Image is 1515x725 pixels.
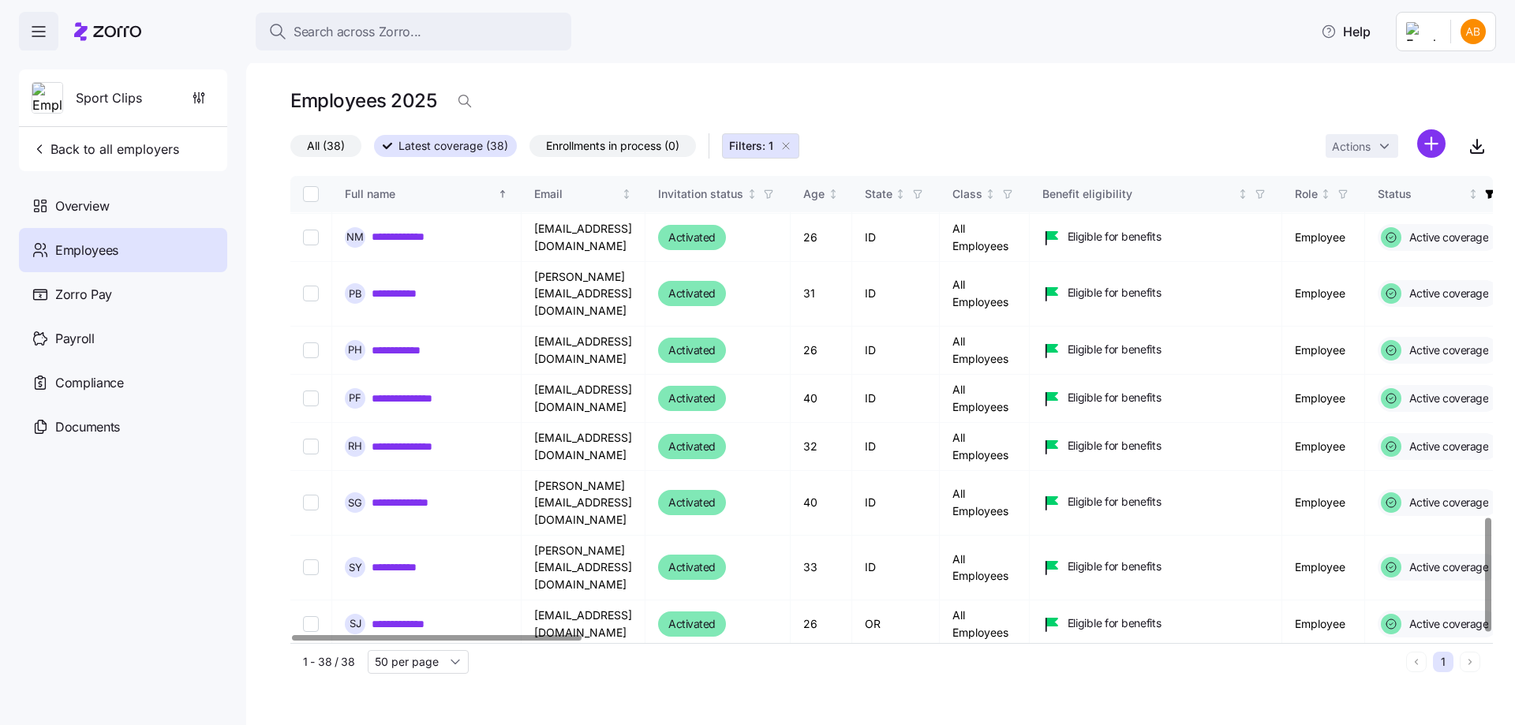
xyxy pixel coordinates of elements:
[1282,176,1365,212] th: RoleNot sorted
[1417,129,1446,158] svg: add icon
[55,373,124,393] span: Compliance
[852,536,940,600] td: ID
[803,185,825,203] div: Age
[303,559,319,575] input: Select record 34
[791,423,852,471] td: 32
[522,600,645,648] td: [EMAIL_ADDRESS][DOMAIN_NAME]
[621,189,632,200] div: Not sorted
[952,185,982,203] div: Class
[349,393,361,403] span: P F
[303,391,319,406] input: Select record 31
[1433,652,1453,672] button: 1
[1068,390,1161,405] span: Eligible for benefits
[1365,176,1513,212] th: StatusNot sorted
[522,471,645,536] td: [PERSON_NAME][EMAIL_ADDRESS][DOMAIN_NAME]
[1282,600,1365,648] td: Employee
[25,133,185,165] button: Back to all employers
[256,13,571,50] button: Search across Zorro...
[791,262,852,327] td: 31
[348,345,362,355] span: P H
[307,136,345,156] span: All (38)
[1406,652,1427,672] button: Previous page
[1068,438,1161,454] span: Eligible for benefits
[303,439,319,454] input: Select record 32
[398,136,508,156] span: Latest coverage (38)
[522,536,645,600] td: [PERSON_NAME][EMAIL_ADDRESS][DOMAIN_NAME]
[940,375,1030,423] td: All Employees
[19,316,227,361] a: Payroll
[852,214,940,262] td: ID
[32,83,62,114] img: Employer logo
[348,498,362,508] span: S G
[294,22,421,42] span: Search across Zorro...
[19,228,227,272] a: Employees
[1405,391,1489,406] span: Active coverage
[19,405,227,449] a: Documents
[729,138,773,154] span: Filters: 1
[668,389,716,408] span: Activated
[668,493,716,512] span: Activated
[852,262,940,327] td: ID
[940,423,1030,471] td: All Employees
[852,423,940,471] td: ID
[303,230,319,245] input: Select record 28
[940,262,1030,327] td: All Employees
[1282,262,1365,327] td: Employee
[1237,189,1248,200] div: Not sorted
[1068,285,1161,301] span: Eligible for benefits
[668,228,716,247] span: Activated
[865,185,892,203] div: State
[1326,134,1398,158] button: Actions
[1405,230,1489,245] span: Active coverage
[791,327,852,375] td: 26
[828,189,839,200] div: Not sorted
[522,176,645,212] th: EmailNot sorted
[668,284,716,303] span: Activated
[332,176,522,212] th: Full nameSorted ascending
[522,214,645,262] td: [EMAIL_ADDRESS][DOMAIN_NAME]
[76,88,142,108] span: Sport Clips
[668,615,716,633] span: Activated
[940,536,1030,600] td: All Employees
[791,176,852,212] th: AgeNot sorted
[1405,495,1489,510] span: Active coverage
[668,341,716,360] span: Activated
[985,189,996,200] div: Not sorted
[1282,327,1365,375] td: Employee
[1405,616,1489,632] span: Active coverage
[1468,189,1479,200] div: Not sorted
[522,262,645,327] td: [PERSON_NAME][EMAIL_ADDRESS][DOMAIN_NAME]
[852,327,940,375] td: ID
[1461,19,1486,44] img: 42a6513890f28a9d591cc60790ab6045
[303,186,319,202] input: Select all records
[852,375,940,423] td: ID
[1405,439,1489,454] span: Active coverage
[1295,185,1318,203] div: Role
[1042,185,1235,203] div: Benefit eligibility
[940,600,1030,648] td: All Employees
[1321,22,1371,41] span: Help
[303,286,319,301] input: Select record 29
[852,471,940,536] td: ID
[19,184,227,228] a: Overview
[1068,615,1161,631] span: Eligible for benefits
[522,375,645,423] td: [EMAIL_ADDRESS][DOMAIN_NAME]
[1282,471,1365,536] td: Employee
[668,437,716,456] span: Activated
[19,361,227,405] a: Compliance
[791,471,852,536] td: 40
[534,185,619,203] div: Email
[1068,229,1161,245] span: Eligible for benefits
[19,272,227,316] a: Zorro Pay
[1405,559,1489,575] span: Active coverage
[497,189,508,200] div: Sorted ascending
[55,417,120,437] span: Documents
[350,618,361,629] span: S J
[1068,559,1161,574] span: Eligible for benefits
[791,536,852,600] td: 33
[55,196,109,216] span: Overview
[55,285,112,305] span: Zorro Pay
[290,88,436,113] h1: Employees 2025
[1068,494,1161,510] span: Eligible for benefits
[895,189,906,200] div: Not sorted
